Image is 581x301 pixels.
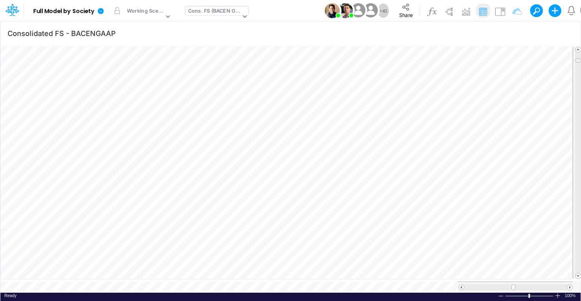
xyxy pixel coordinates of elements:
[4,293,17,298] span: Ready
[362,2,379,19] img: User Image Icon
[565,293,577,299] div: Zoom level
[505,293,555,299] div: Zoom
[4,293,17,299] div: In Ready mode
[567,6,576,15] a: Notifications
[392,1,419,21] button: Share
[7,25,409,41] input: Type a title here
[399,12,413,18] span: Share
[33,8,94,15] b: Full Model by Society
[127,7,164,16] div: Working Scenario
[379,8,387,13] span: + 45
[528,294,530,298] div: Zoom
[338,3,353,18] img: User Image Icon
[565,293,577,299] span: 100%
[498,293,504,299] div: Zoom Out
[188,7,240,16] div: Cons. FS (BACEN GAAP)
[555,293,561,299] div: Zoom In
[325,3,340,18] img: User Image Icon
[349,2,367,19] img: User Image Icon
